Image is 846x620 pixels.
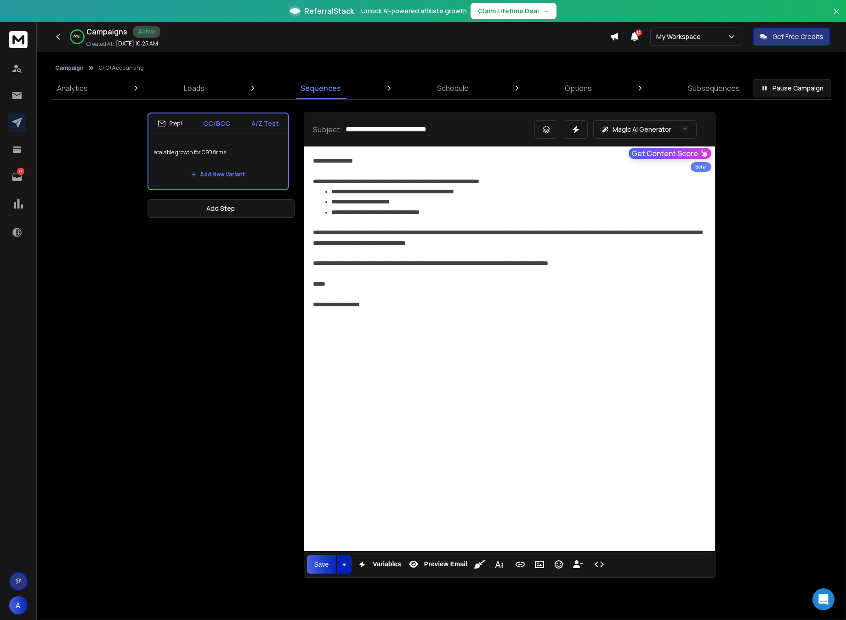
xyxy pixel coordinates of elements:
[629,148,711,159] button: Get Content Score
[353,555,403,574] button: Variables
[57,83,88,94] p: Analytics
[636,29,642,36] span: 14
[55,64,84,72] button: Campaign
[812,588,835,610] div: Open Intercom Messenger
[590,555,608,574] button: Code View
[304,6,354,17] span: ReferralStack
[682,77,745,99] a: Subsequences
[753,79,831,97] button: Pause Campaign
[9,596,28,614] button: A
[691,162,711,172] div: Beta
[184,165,253,184] button: Add New Variant
[490,555,508,574] button: More Text
[471,3,556,19] button: Claim Lifetime Deal→
[830,6,842,28] button: Close banner
[98,64,144,72] p: CFO/Accounting
[569,555,587,574] button: Insert Unsubscribe Link
[593,120,697,139] button: Magic AI Generator
[471,555,488,574] button: Clean HTML
[133,26,160,38] div: Active
[148,113,289,190] li: Step1CC/BCCA/Z Testscalable growth for CFO firmsAdd New Variant
[550,555,568,574] button: Emoticons
[86,40,114,48] p: Created At:
[405,555,469,574] button: Preview Email
[361,6,467,16] p: Unlock AI-powered affiliate growth
[8,168,26,186] a: 77
[252,119,279,128] p: A/Z Test
[753,28,830,46] button: Get Free Credits
[307,555,336,574] button: Save
[559,77,597,99] a: Options
[613,125,672,134] p: Magic AI Generator
[178,77,210,99] a: Leads
[565,83,592,94] p: Options
[432,77,474,99] a: Schedule
[184,83,204,94] p: Leads
[204,119,231,128] p: CC/BCC
[17,168,24,175] p: 77
[422,560,469,568] span: Preview Email
[86,26,127,37] h1: Campaigns
[656,32,704,41] p: My Workspace
[148,199,295,218] button: Add Step
[511,555,529,574] button: Insert Link (⌘K)
[74,34,81,39] p: 99 %
[772,32,823,41] p: Get Free Credits
[543,6,549,16] span: →
[688,83,740,94] p: Subsequences
[531,555,548,574] button: Insert Image (⌘P)
[301,83,341,94] p: Sequences
[116,40,158,47] p: [DATE] 10:25 AM
[51,77,93,99] a: Analytics
[154,140,283,165] p: scalable growth for CFO firms
[295,77,346,99] a: Sequences
[371,560,403,568] span: Variables
[313,124,342,135] p: Subject:
[437,83,469,94] p: Schedule
[158,119,182,128] div: Step 1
